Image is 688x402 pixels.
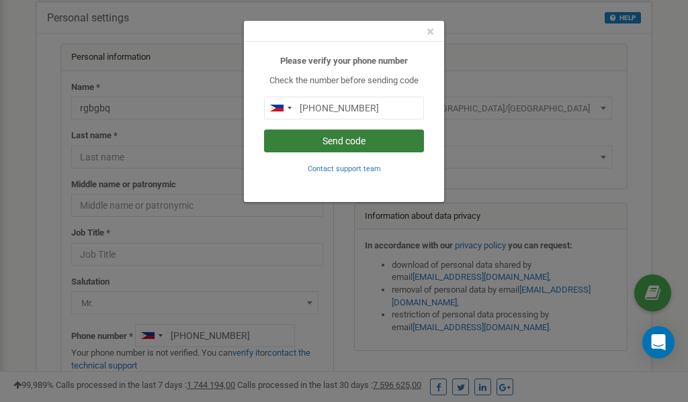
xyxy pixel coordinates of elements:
[264,130,424,152] button: Send code
[308,164,381,173] small: Contact support team
[264,74,424,87] p: Check the number before sending code
[265,97,296,119] div: Telephone country code
[308,163,381,173] a: Contact support team
[642,326,675,358] div: Open Intercom Messenger
[427,23,434,40] span: ×
[280,56,408,66] b: Please verify your phone number
[427,25,434,39] button: Close
[264,97,424,119] input: 0905 123 4567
